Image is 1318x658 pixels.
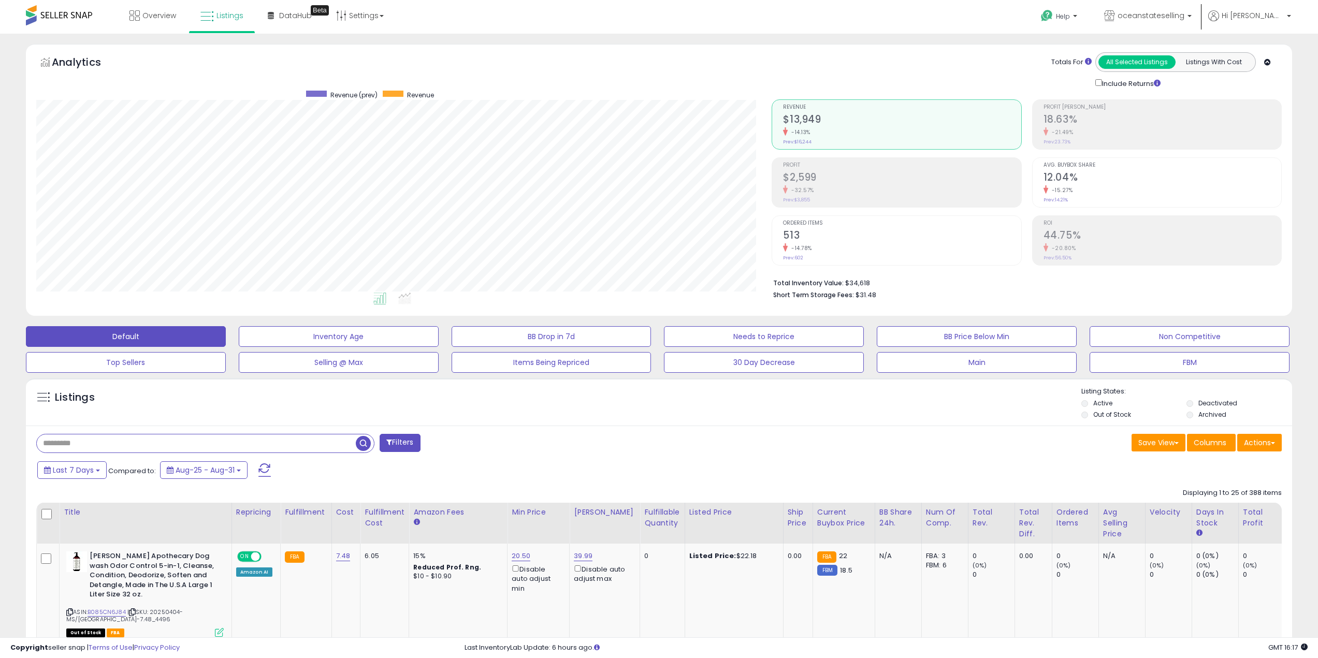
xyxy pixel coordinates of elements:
[689,551,736,561] b: Listed Price:
[1056,570,1098,579] div: 0
[788,186,814,194] small: -32.57%
[973,551,1015,561] div: 0
[142,10,176,21] span: Overview
[66,608,183,623] span: | SKU: 20250404-MS/[GEOGRAPHIC_DATA]-7.48_4496
[1103,551,1137,561] div: N/A
[134,642,180,652] a: Privacy Policy
[1048,244,1076,252] small: -20.80%
[973,507,1010,529] div: Total Rev.
[311,5,329,16] div: Tooltip anchor
[877,326,1077,347] button: BB Price Below Min
[1103,507,1141,539] div: Avg Selling Price
[1090,326,1290,347] button: Non Competitive
[1044,139,1070,145] small: Prev: 23.73%
[1118,10,1184,21] span: oceanstateselling
[236,507,276,518] div: Repricing
[55,390,95,405] h5: Listings
[1243,561,1257,569] small: (0%)
[1150,551,1192,561] div: 0
[973,561,987,569] small: (0%)
[1196,561,1211,569] small: (0%)
[1056,12,1070,21] span: Help
[783,255,803,261] small: Prev: 602
[336,507,356,518] div: Cost
[413,551,499,561] div: 15%
[413,507,503,518] div: Amazon Fees
[689,507,779,518] div: Listed Price
[465,643,1308,653] div: Last InventoryLab Update: 6 hours ago.
[1056,507,1094,529] div: Ordered Items
[160,461,248,479] button: Aug-25 - Aug-31
[1033,2,1088,34] a: Help
[216,10,243,21] span: Listings
[644,551,676,561] div: 0
[285,507,327,518] div: Fulfillment
[413,563,481,572] b: Reduced Prof. Rng.
[773,276,1274,288] li: $34,618
[644,507,680,529] div: Fulfillable Quantity
[413,518,419,527] small: Amazon Fees.
[330,91,378,99] span: Revenue (prev)
[664,326,864,347] button: Needs to Reprice
[26,352,226,373] button: Top Sellers
[336,551,351,561] a: 7.48
[413,572,499,581] div: $10 - $10.90
[1093,410,1131,419] label: Out of Stock
[788,551,805,561] div: 0.00
[1044,105,1281,110] span: Profit [PERSON_NAME]
[783,229,1021,243] h2: 513
[1051,57,1092,67] div: Totals For
[107,628,124,637] span: FBA
[108,466,156,476] span: Compared to:
[783,139,812,145] small: Prev: $16,244
[879,551,914,561] div: N/A
[26,326,226,347] button: Default
[1048,186,1073,194] small: -15.27%
[1044,221,1281,226] span: ROI
[1194,437,1226,448] span: Columns
[1044,163,1281,168] span: Avg. Buybox Share
[1093,399,1112,407] label: Active
[926,551,960,561] div: FBA: 3
[238,552,251,561] span: ON
[1098,55,1176,69] button: All Selected Listings
[365,551,401,561] div: 6.05
[1175,55,1252,69] button: Listings With Cost
[239,326,439,347] button: Inventory Age
[285,551,304,563] small: FBA
[452,326,651,347] button: BB Drop in 7d
[788,507,808,529] div: Ship Price
[1183,488,1282,498] div: Displaying 1 to 25 of 388 items
[1196,507,1234,529] div: Days In Stock
[1044,113,1281,127] h2: 18.63%
[1196,570,1238,579] div: 0 (0%)
[1056,561,1071,569] small: (0%)
[512,551,530,561] a: 20.50
[1044,197,1068,203] small: Prev: 14.21%
[783,105,1021,110] span: Revenue
[817,507,871,529] div: Current Buybox Price
[90,551,215,602] b: [PERSON_NAME] Apothecary Dog wash Odor Control 5-in-1, Cleanse, Condition, Deodorize, Soften and ...
[1056,551,1098,561] div: 0
[1187,434,1236,451] button: Columns
[1150,507,1187,518] div: Velocity
[380,434,420,452] button: Filters
[1019,507,1048,539] div: Total Rev. Diff.
[239,352,439,373] button: Selling @ Max
[973,570,1015,579] div: 0
[89,642,133,652] a: Terms of Use
[66,551,87,572] img: 41sdyfdXtgL._SL40_.jpg
[840,565,852,575] span: 18.5
[1243,570,1285,579] div: 0
[574,551,592,561] a: 39.99
[1040,9,1053,22] i: Get Help
[1196,529,1203,538] small: Days In Stock.
[64,507,227,518] div: Title
[1090,352,1290,373] button: FBM
[1044,171,1281,185] h2: 12.04%
[279,10,312,21] span: DataHub
[1268,642,1308,652] span: 2025-09-8 16:17 GMT
[1150,570,1192,579] div: 0
[66,551,224,636] div: ASIN:
[176,465,235,475] span: Aug-25 - Aug-31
